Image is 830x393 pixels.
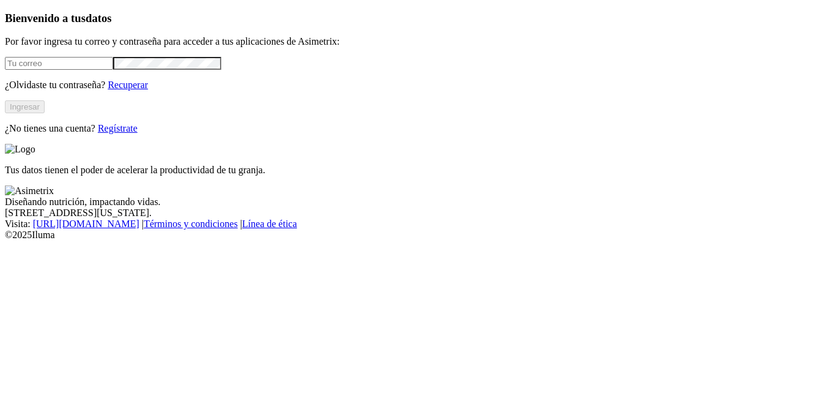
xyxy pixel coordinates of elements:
a: Recuperar [108,80,148,90]
div: Diseñando nutrición, impactando vidas. [5,196,825,208]
a: Línea de ética [242,219,297,229]
p: ¿Olvidaste tu contraseña? [5,80,825,91]
a: Regístrate [98,123,138,133]
div: [STREET_ADDRESS][US_STATE]. [5,208,825,219]
p: Tus datos tienen el poder de acelerar la productividad de tu granja. [5,165,825,176]
p: ¿No tienes una cuenta? [5,123,825,134]
div: © 2025 Iluma [5,230,825,241]
span: datos [86,12,112,24]
a: Términos y condiciones [144,219,238,229]
img: Asimetrix [5,185,54,196]
img: Logo [5,144,35,155]
button: Ingresar [5,100,45,113]
p: Por favor ingresa tu correo y contraseña para acceder a tus aplicaciones de Asimetrix: [5,36,825,47]
input: Tu correo [5,57,113,70]
div: Visita : | | [5,219,825,230]
a: [URL][DOMAIN_NAME] [33,219,139,229]
h3: Bienvenido a tus [5,12,825,25]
